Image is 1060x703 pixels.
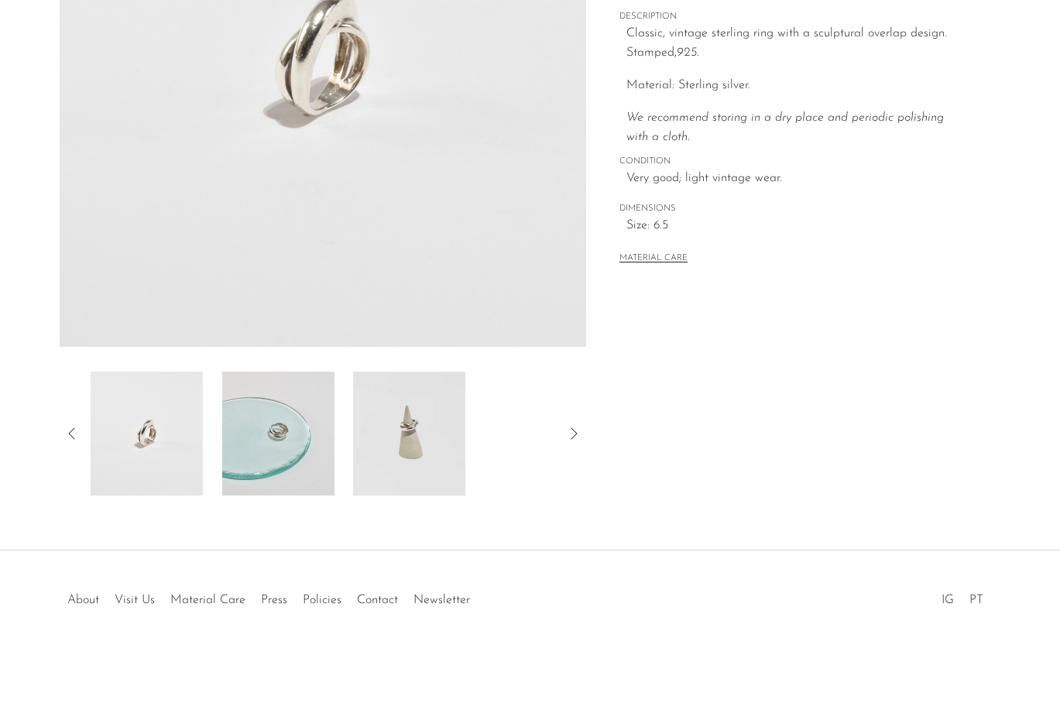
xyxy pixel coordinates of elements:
button: MATERIAL CARE [619,253,688,265]
ul: Social Medias [934,581,991,611]
span: Very good; light vintage wear. [626,169,968,189]
span: DESCRIPTION [619,10,968,24]
a: Policies [303,594,341,606]
a: Press [261,594,287,606]
p: Classic, vintage sterling ring with a sculptural overlap design. Stamped, [626,24,968,63]
ul: Quick links [60,581,478,611]
a: Material Care [170,594,245,606]
a: IG [942,594,954,606]
span: Size: 6.5 [626,216,968,236]
img: Sterling Overlap Ring [221,372,334,496]
em: 925. [677,46,699,59]
img: Sterling Overlap Ring [352,372,465,496]
span: DIMENSIONS [619,202,968,216]
p: Material: Sterling silver. [626,76,968,96]
img: Sterling Overlap Ring [91,372,203,496]
a: Visit Us [115,594,155,606]
span: CONDITION [619,155,968,169]
a: About [67,594,99,606]
a: Contact [357,594,398,606]
i: We recommend storing in a dry place and periodic polishing with a cloth. [626,111,944,144]
a: PT [969,594,983,606]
